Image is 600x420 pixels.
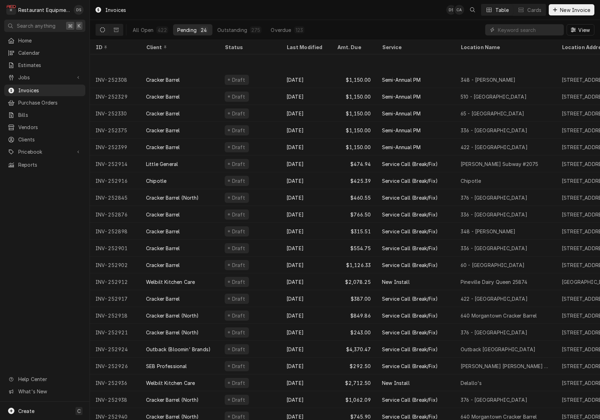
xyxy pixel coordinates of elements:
[331,71,376,88] div: $1,150.00
[281,256,331,273] div: [DATE]
[281,290,331,307] div: [DATE]
[461,362,550,370] div: [PERSON_NAME] [PERSON_NAME] Go Mart
[281,341,331,358] div: [DATE]
[90,223,140,240] div: INV-252898
[146,362,187,370] div: SEB Professional
[231,312,246,319] div: Draft
[331,341,376,358] div: $4,370.47
[331,240,376,256] div: $554.75
[4,59,85,71] a: Estimates
[18,37,82,44] span: Home
[74,5,84,15] div: Derek Stewart's Avatar
[382,379,410,387] div: New Install
[201,26,207,34] div: 24
[331,172,376,189] div: $425.39
[296,26,303,34] div: 123
[90,256,140,273] div: INV-252902
[231,127,246,134] div: Draft
[281,172,331,189] div: [DATE]
[90,391,140,408] div: INV-252938
[281,139,331,155] div: [DATE]
[18,161,82,168] span: Reports
[231,110,246,117] div: Draft
[331,189,376,206] div: $460.55
[18,99,82,106] span: Purchase Orders
[382,44,448,51] div: Service
[454,5,464,15] div: Chrissy Adams's Avatar
[281,391,331,408] div: [DATE]
[4,20,85,32] button: Search anything⌘K
[146,211,180,218] div: Cracker Barrel
[461,312,537,319] div: 640 Morgantown Cracker Barrel
[461,329,527,336] div: 376 - [GEOGRAPHIC_DATA]
[281,307,331,324] div: [DATE]
[461,127,527,134] div: 336 - [GEOGRAPHIC_DATA]
[281,240,331,256] div: [DATE]
[146,396,199,404] div: Cracker Barrel (North)
[382,110,421,117] div: Semi-Annual PM
[231,228,246,235] div: Draft
[146,76,180,84] div: Cracker Barrel
[231,245,246,252] div: Draft
[18,111,82,119] span: Bills
[271,26,291,34] div: Overdue
[577,26,591,34] span: View
[4,159,85,171] a: Reports
[146,44,212,51] div: Client
[4,134,85,145] a: Clients
[331,256,376,273] div: $1,126.33
[158,26,166,34] div: 422
[6,5,16,15] div: R
[331,223,376,240] div: $315.51
[90,358,140,374] div: INV-252926
[146,93,180,100] div: Cracker Barrel
[4,373,85,385] a: Go to Help Center
[146,329,199,336] div: Cracker Barrel (North)
[461,295,528,302] div: 422 - [GEOGRAPHIC_DATA]
[4,121,85,133] a: Vendors
[146,346,211,353] div: Outback (Bloomin' Brands)
[68,22,73,29] span: ⌘
[281,105,331,122] div: [DATE]
[382,93,421,100] div: Semi-Annual PM
[90,71,140,88] div: INV-252308
[18,6,70,14] div: Restaurant Equipment Diagnostics
[461,379,482,387] div: Delallo's
[231,211,246,218] div: Draft
[331,324,376,341] div: $243.00
[382,211,438,218] div: Service Call (Break/Fix)
[231,177,246,185] div: Draft
[461,245,527,252] div: 336 - [GEOGRAPHIC_DATA]
[17,22,55,29] span: Search anything
[281,88,331,105] div: [DATE]
[281,273,331,290] div: [DATE]
[4,85,85,96] a: Invoices
[281,155,331,172] div: [DATE]
[231,396,246,404] div: Draft
[231,379,246,387] div: Draft
[231,346,246,353] div: Draft
[146,127,180,134] div: Cracker Barrel
[382,362,438,370] div: Service Call (Break/Fix)
[4,109,85,121] a: Bills
[567,24,594,35] button: View
[231,261,246,269] div: Draft
[90,206,140,223] div: INV-252876
[146,295,180,302] div: Cracker Barrel
[146,110,180,117] div: Cracker Barrel
[331,374,376,391] div: $2,712.50
[231,194,246,201] div: Draft
[146,194,199,201] div: Cracker Barrel (North)
[498,24,560,35] input: Keyword search
[146,160,178,168] div: Little General
[90,240,140,256] div: INV-252901
[281,189,331,206] div: [DATE]
[177,26,197,34] div: Pending
[18,148,71,155] span: Pricebook
[382,295,438,302] div: Service Call (Break/Fix)
[4,97,85,108] a: Purchase Orders
[446,5,456,15] div: DS
[133,26,153,34] div: All Open
[461,396,527,404] div: 376 - [GEOGRAPHIC_DATA]
[74,5,84,15] div: DS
